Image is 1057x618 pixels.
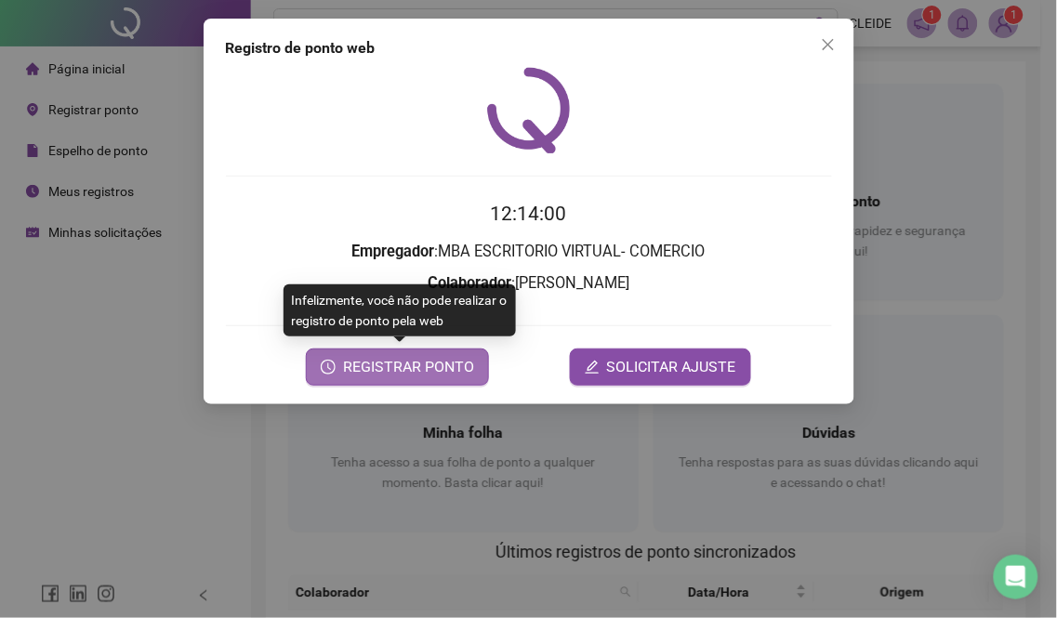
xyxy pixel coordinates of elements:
span: REGISTRAR PONTO [343,356,474,378]
span: SOLICITAR AJUSTE [607,356,736,378]
strong: Colaborador [428,274,511,292]
div: Open Intercom Messenger [994,555,1038,599]
span: edit [585,360,600,375]
div: Registro de ponto web [226,37,832,59]
h3: : MBA ESCRITORIO VIRTUAL- COMERCIO [226,240,832,264]
h3: : [PERSON_NAME] [226,271,832,296]
time: 12:14:00 [491,203,567,225]
button: Close [813,30,843,59]
img: QRPoint [487,67,571,153]
span: clock-circle [321,360,336,375]
button: REGISTRAR PONTO [306,348,489,386]
strong: Empregador [352,243,435,260]
button: editSOLICITAR AJUSTE [570,348,751,386]
span: close [821,37,836,52]
div: Infelizmente, você não pode realizar o registro de ponto pela web [284,284,516,336]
